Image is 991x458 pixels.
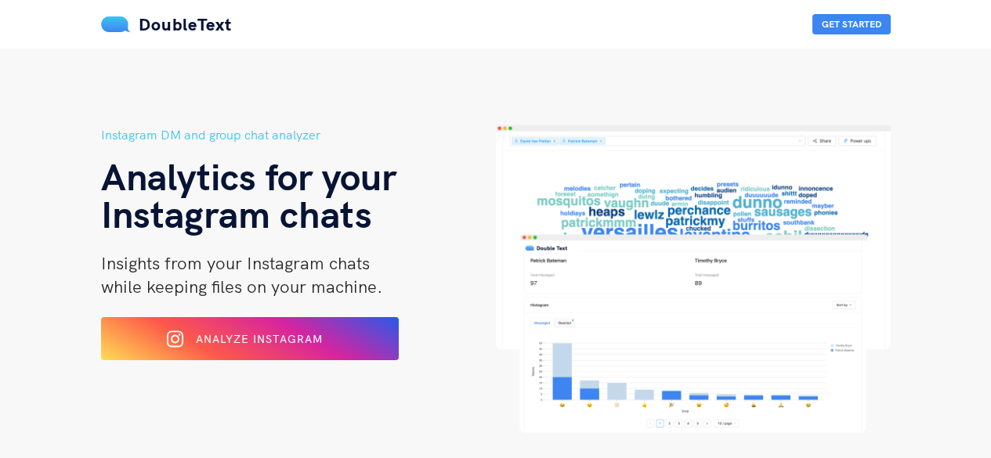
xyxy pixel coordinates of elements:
[101,317,399,360] button: Analyze Instagram
[101,337,399,352] a: Analyze Instagram
[101,276,382,298] span: while keeping files on your machine.
[139,13,232,35] span: DoubleText
[101,252,370,274] span: Insights from your Instagram chats
[101,190,372,237] span: Instagram chats
[101,153,396,200] span: Analytics for your
[101,16,131,32] img: mS3x8y1f88AAAAABJRU5ErkJggg==
[196,332,323,346] span: Analyze Instagram
[812,14,891,34] button: Get Started
[101,125,496,145] h5: Instagram DM and group chat analyzer
[496,125,891,433] img: hero
[101,13,232,35] a: DoubleText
